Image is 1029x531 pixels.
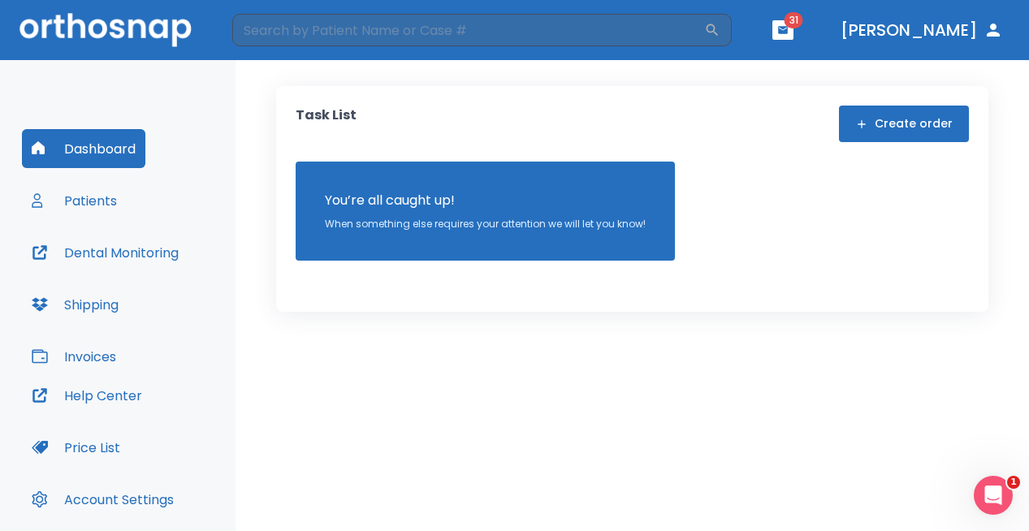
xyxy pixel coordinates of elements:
p: You’re all caught up! [325,191,646,210]
button: Dental Monitoring [22,233,188,272]
button: Help Center [22,376,152,415]
span: 1 [1007,476,1020,489]
img: Orthosnap [19,13,192,46]
p: When something else requires your attention we will let you know! [325,217,646,231]
iframe: Intercom live chat [974,476,1013,515]
button: [PERSON_NAME] [834,15,1010,45]
span: 31 [785,12,803,28]
button: Account Settings [22,480,184,519]
button: Patients [22,181,127,220]
p: Task List [296,106,357,142]
button: Invoices [22,337,126,376]
button: Shipping [22,285,128,324]
button: Create order [839,106,969,142]
button: Price List [22,428,130,467]
button: Dashboard [22,129,145,168]
input: Search by Patient Name or Case # [232,14,704,46]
